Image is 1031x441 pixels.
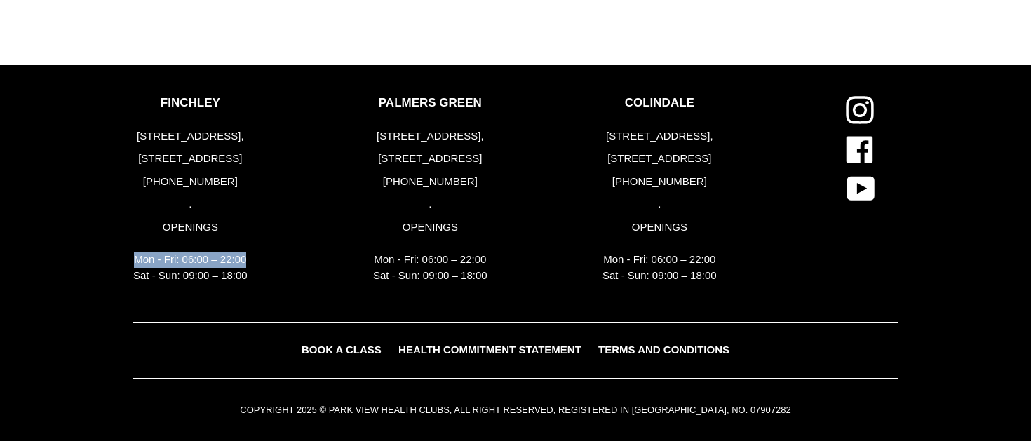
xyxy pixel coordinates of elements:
p: COLINDALE [602,96,717,110]
span: HEALTH COMMITMENT STATEMENT [398,344,581,355]
p: [STREET_ADDRESS] [602,151,717,167]
p: . [602,196,717,212]
p: PALMERS GREEN [373,96,487,110]
p: [STREET_ADDRESS] [373,151,487,167]
span: BOOK A CLASS [302,344,382,355]
p: OPENINGS [373,219,487,236]
p: [STREET_ADDRESS], [133,128,248,144]
a: BOOK A CLASS [295,340,389,360]
span: TERMS AND CONDITIONS [598,344,729,355]
p: OPENINGS [602,219,717,236]
p: . [373,196,487,212]
p: . [133,196,248,212]
p: [PHONE_NUMBER] [373,174,487,190]
p: [STREET_ADDRESS], [602,128,717,144]
p: OPENINGS [133,219,248,236]
small: COPYRIGHT 2025 © PARK VIEW HEALTH CLUBS, ALL RIGHT RESERVED, REGISTERED IN [GEOGRAPHIC_DATA], NO.... [240,405,790,415]
a: TERMS AND CONDITIONS [591,340,736,360]
p: Mon - Fri: 06:00 – 22:00 Sat - Sun: 09:00 – 18:00 [602,252,717,283]
p: [STREET_ADDRESS] [133,151,248,167]
p: [PHONE_NUMBER] [602,174,717,190]
p: Mon - Fri: 06:00 – 22:00 Sat - Sun: 09:00 – 18:00 [133,252,248,283]
p: FINCHLEY [133,96,248,110]
a: HEALTH COMMITMENT STATEMENT [391,340,588,360]
p: [PHONE_NUMBER] [133,174,248,190]
p: Mon - Fri: 06:00 – 22:00 Sat - Sun: 09:00 – 18:00 [373,252,487,283]
p: [STREET_ADDRESS], [373,128,487,144]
